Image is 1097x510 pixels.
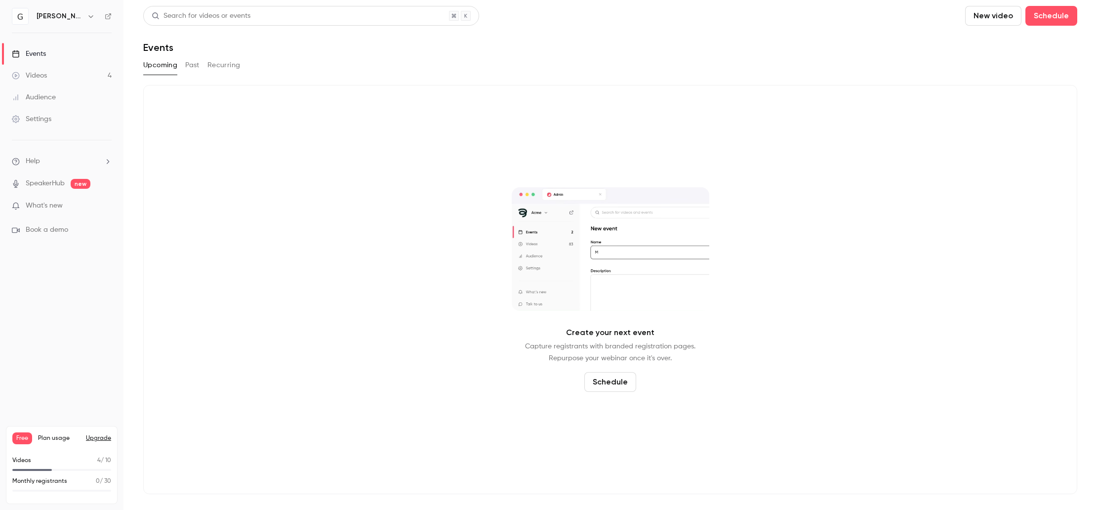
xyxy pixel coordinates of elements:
button: Schedule [584,372,636,392]
span: Book a demo [26,225,68,235]
a: SpeakerHub [26,178,65,189]
p: Create your next event [566,327,654,339]
p: Capture registrants with branded registration pages. Repurpose your webinar once it's over. [525,340,695,364]
span: new [71,179,90,189]
span: Help [26,156,40,167]
button: Schedule [1025,6,1077,26]
div: Settings [12,114,51,124]
img: WaterStreet Co [12,8,28,24]
p: Videos [12,456,31,465]
span: 0 [96,478,100,484]
span: What's new [26,201,63,211]
button: New video [965,6,1021,26]
button: Recurring [207,57,241,73]
button: Upgrade [86,434,111,442]
button: Past [185,57,200,73]
span: 4 [97,458,101,464]
p: / 30 [96,477,111,486]
span: Plan usage [38,434,80,442]
iframe: Noticeable Trigger [100,202,112,211]
div: Search for videos or events [152,11,250,21]
div: Videos [12,71,47,81]
p: Monthly registrants [12,477,67,486]
button: Upcoming [143,57,177,73]
li: help-dropdown-opener [12,156,112,167]
h6: [PERSON_NAME] Co [37,11,83,21]
div: Audience [12,92,56,102]
span: Free [12,432,32,444]
div: Events [12,49,46,59]
h1: Events [143,42,173,53]
p: / 10 [97,456,111,465]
